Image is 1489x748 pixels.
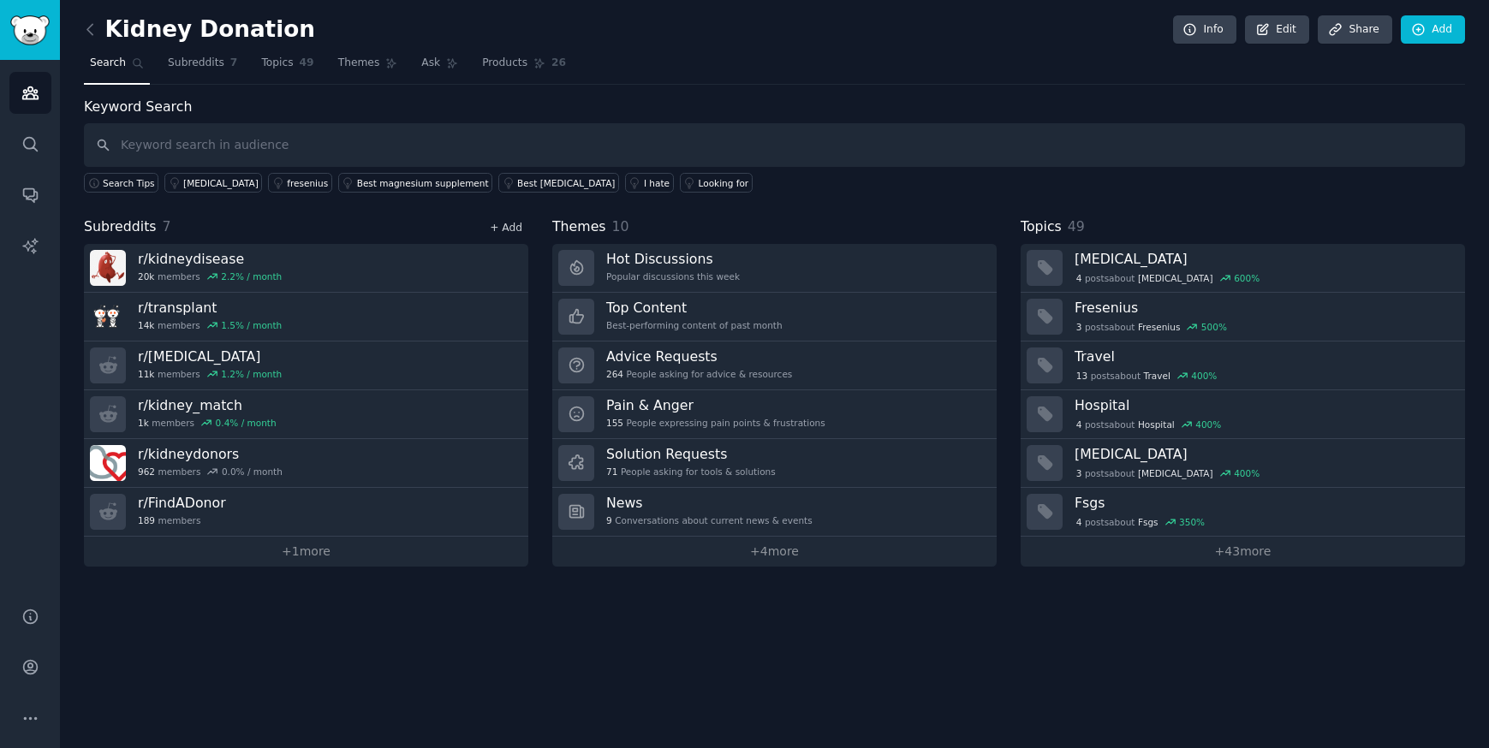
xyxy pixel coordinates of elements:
[357,177,489,189] div: Best magnesium supplement
[1201,321,1227,333] div: 500 %
[138,270,154,282] span: 20k
[1138,272,1213,284] span: [MEDICAL_DATA]
[138,417,277,429] div: members
[1075,514,1206,530] div: post s about
[1195,419,1221,430] div: 400 %
[1075,347,1453,365] h3: Travel
[138,514,155,526] span: 189
[1075,466,1261,481] div: post s about
[84,50,150,85] a: Search
[84,488,528,537] a: r/FindADonor189members
[162,50,243,85] a: Subreddits7
[1021,293,1465,341] a: Fresenius3postsaboutFresenius500%
[552,390,997,439] a: Pain & Anger155People expressing pain points & frustrations
[606,445,776,463] h3: Solution Requests
[1401,15,1465,45] a: Add
[1076,467,1082,479] span: 3
[138,445,283,463] h3: r/ kidneydonors
[84,98,192,115] label: Keyword Search
[183,177,259,189] div: [MEDICAL_DATA]
[138,368,282,380] div: members
[1076,516,1082,528] span: 4
[1076,272,1082,284] span: 4
[1075,270,1261,286] div: post s about
[1021,439,1465,488] a: [MEDICAL_DATA]3postsabout[MEDICAL_DATA]400%
[138,368,154,380] span: 11k
[338,173,492,193] a: Best magnesium supplement
[268,173,331,193] a: fresenius
[90,250,126,286] img: kidneydisease
[84,244,528,293] a: r/kidneydisease20kmembers2.2% / month
[300,56,314,71] span: 49
[138,466,155,478] span: 962
[221,270,282,282] div: 2.2 % / month
[287,177,328,189] div: fresenius
[552,488,997,537] a: News9Conversations about current news & events
[1075,445,1453,463] h3: [MEDICAL_DATA]
[84,16,315,44] h2: Kidney Donation
[221,319,282,331] div: 1.5 % / month
[1021,341,1465,390] a: Travel13postsaboutTravel400%
[415,50,464,85] a: Ask
[1138,321,1180,333] span: Fresenius
[606,466,776,478] div: People asking for tools & solutions
[90,56,126,71] span: Search
[168,56,224,71] span: Subreddits
[552,341,997,390] a: Advice Requests264People asking for advice & resources
[606,514,612,526] span: 9
[1075,368,1218,383] div: post s about
[1138,419,1175,430] span: Hospital
[1075,417,1223,432] div: post s about
[1234,272,1260,284] div: 600 %
[1076,370,1087,382] span: 13
[551,56,566,71] span: 26
[1021,488,1465,537] a: Fsgs4postsaboutFsgs350%
[1068,218,1085,234] span: 49
[1138,467,1213,479] span: [MEDICAL_DATA]
[482,56,527,71] span: Products
[1021,217,1062,238] span: Topics
[1191,370,1217,382] div: 400 %
[552,217,606,238] span: Themes
[1234,467,1260,479] div: 400 %
[1318,15,1391,45] a: Share
[1076,321,1082,333] span: 3
[1021,537,1465,567] a: +43more
[1173,15,1236,45] a: Info
[644,177,670,189] div: I hate
[138,319,154,331] span: 14k
[1076,419,1082,430] span: 4
[138,494,226,512] h3: r/ FindADonor
[490,222,522,234] a: + Add
[612,218,629,234] span: 10
[84,293,528,341] a: r/transplant14kmembers1.5% / month
[138,270,282,282] div: members
[1075,250,1453,268] h3: [MEDICAL_DATA]
[606,368,623,380] span: 264
[1245,15,1309,45] a: Edit
[338,56,380,71] span: Themes
[1075,319,1229,335] div: post s about
[1075,299,1453,317] h3: Fresenius
[421,56,440,71] span: Ask
[1075,396,1453,414] h3: Hospital
[84,173,158,193] button: Search Tips
[1138,516,1158,528] span: Fsgs
[606,299,783,317] h3: Top Content
[1179,516,1205,528] div: 350 %
[84,390,528,439] a: r/kidney_match1kmembers0.4% / month
[84,537,528,567] a: +1more
[498,173,619,193] a: Best [MEDICAL_DATA]
[222,466,283,478] div: 0.0 % / month
[606,270,740,282] div: Popular discussions this week
[90,299,126,335] img: transplant
[1144,370,1170,382] span: Travel
[606,319,783,331] div: Best-performing content of past month
[230,56,238,71] span: 7
[163,218,171,234] span: 7
[552,439,997,488] a: Solution Requests71People asking for tools & solutions
[1021,244,1465,293] a: [MEDICAL_DATA]4postsabout[MEDICAL_DATA]600%
[517,177,615,189] div: Best [MEDICAL_DATA]
[164,173,262,193] a: [MEDICAL_DATA]
[138,319,282,331] div: members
